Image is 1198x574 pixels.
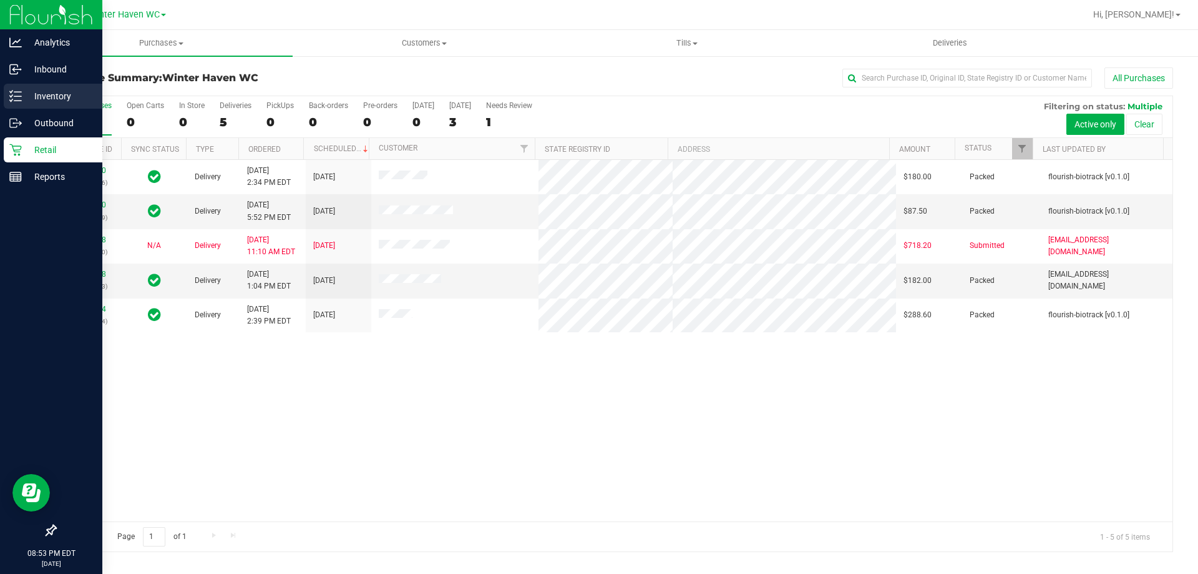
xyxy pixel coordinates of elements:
[363,101,397,110] div: Pre-orders
[22,62,97,77] p: Inbound
[247,304,291,327] span: [DATE] 2:39 PM EDT
[1048,269,1165,292] span: [EMAIL_ADDRESS][DOMAIN_NAME]
[6,548,97,559] p: 08:53 PM EDT
[247,269,291,292] span: [DATE] 1:04 PM EDT
[9,36,22,49] inline-svg: Analytics
[486,115,532,129] div: 1
[514,138,535,159] a: Filter
[143,527,165,547] input: 1
[1090,527,1160,546] span: 1 - 5 of 5 items
[71,200,106,209] a: 11819940
[412,115,434,129] div: 0
[412,101,434,110] div: [DATE]
[6,559,97,568] p: [DATE]
[970,205,995,217] span: Packed
[247,199,291,223] span: [DATE] 5:52 PM EDT
[9,117,22,129] inline-svg: Outbound
[22,89,97,104] p: Inventory
[293,37,555,49] span: Customers
[1066,114,1124,135] button: Active only
[899,145,930,154] a: Amount
[22,169,97,184] p: Reports
[71,270,106,279] a: 11823008
[71,166,106,175] a: 11818600
[1044,101,1125,111] span: Filtering on status:
[313,171,335,183] span: [DATE]
[970,275,995,287] span: Packed
[1127,101,1162,111] span: Multiple
[195,205,221,217] span: Delivery
[22,142,97,157] p: Retail
[1093,9,1174,19] span: Hi, [PERSON_NAME]!
[71,235,106,244] a: 11822248
[970,171,995,183] span: Packed
[903,275,932,287] span: $182.00
[179,101,205,110] div: In Store
[965,144,991,152] a: Status
[179,115,205,129] div: 0
[313,275,335,287] span: [DATE]
[1048,171,1129,183] span: flourish-biotrack [v0.1.0]
[1048,205,1129,217] span: flourish-biotrack [v0.1.0]
[449,101,471,110] div: [DATE]
[220,115,251,129] div: 5
[545,145,610,154] a: State Registry ID
[127,101,164,110] div: Open Carts
[248,145,281,154] a: Ordered
[107,527,197,547] span: Page of 1
[22,116,97,131] p: Outbound
[195,171,221,183] span: Delivery
[148,168,161,186] span: In Sync
[147,240,161,252] button: N/A
[668,138,889,160] th: Address
[9,90,22,102] inline-svg: Inventory
[148,202,161,220] span: In Sync
[486,101,532,110] div: Needs Review
[819,30,1081,56] a: Deliveries
[379,144,417,152] a: Customer
[1048,309,1129,321] span: flourish-biotrack [v0.1.0]
[247,234,295,258] span: [DATE] 11:10 AM EDT
[313,240,335,252] span: [DATE]
[71,305,106,314] a: 11823674
[1104,67,1173,89] button: All Purchases
[1012,138,1033,159] a: Filter
[313,309,335,321] span: [DATE]
[30,30,293,56] a: Purchases
[127,115,164,129] div: 0
[449,115,471,129] div: 3
[916,37,984,49] span: Deliveries
[903,309,932,321] span: $288.60
[12,474,50,512] iframe: Resource center
[970,309,995,321] span: Packed
[970,240,1005,252] span: Submitted
[148,306,161,324] span: In Sync
[1043,145,1106,154] a: Last Updated By
[556,37,817,49] span: Tills
[266,101,294,110] div: PickUps
[293,30,555,56] a: Customers
[903,205,927,217] span: $87.50
[313,205,335,217] span: [DATE]
[55,72,427,84] h3: Purchase Summary:
[196,145,214,154] a: Type
[555,30,818,56] a: Tills
[9,63,22,76] inline-svg: Inbound
[30,37,293,49] span: Purchases
[309,101,348,110] div: Back-orders
[1126,114,1162,135] button: Clear
[363,115,397,129] div: 0
[195,309,221,321] span: Delivery
[147,241,161,250] span: Not Applicable
[247,165,291,189] span: [DATE] 2:34 PM EDT
[148,272,161,289] span: In Sync
[9,144,22,156] inline-svg: Retail
[220,101,251,110] div: Deliveries
[309,115,348,129] div: 0
[842,69,1092,87] input: Search Purchase ID, Original ID, State Registry ID or Customer Name...
[195,240,221,252] span: Delivery
[314,144,371,153] a: Scheduled
[903,171,932,183] span: $180.00
[903,240,932,252] span: $718.20
[266,115,294,129] div: 0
